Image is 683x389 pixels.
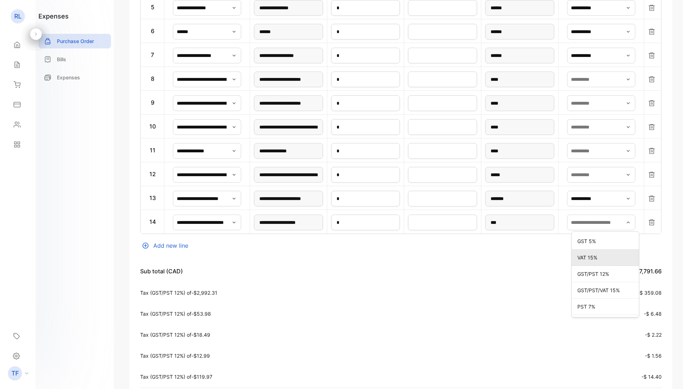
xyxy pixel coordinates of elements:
h1: expenses [38,11,69,21]
span: -$ 1.56 [645,353,662,359]
span: Tax (GST/PST 12%) of [140,353,191,359]
span: Tax (GST/PST 12%) of [140,290,191,296]
p: Sub total (CAD) [140,267,183,275]
p: VAT 15% [577,254,636,261]
span: -$119.97 [191,374,212,380]
span: -$53.98 [191,311,211,317]
span: -$ 6.48 [644,311,662,317]
a: Bills [38,52,111,67]
span: Tax (GST/PST 12%) of [140,374,191,380]
td: 8 [141,67,164,91]
p: Bills [57,56,66,63]
span: Tax (GST/PST 12%) of [140,311,191,317]
td: 7 [141,43,164,67]
p: GST 5% [577,237,636,245]
td: 14 [141,210,164,234]
button: Open LiveChat chat widget [6,3,27,24]
p: RL [14,12,22,21]
td: 10 [141,115,164,138]
span: $ 7,791.66 [634,268,662,275]
span: -$ 359.08 [637,290,662,296]
a: Purchase Order [38,34,111,48]
td: 13 [141,186,164,210]
td: 11 [141,138,164,162]
p: GST/PST/VAT 15% [577,287,636,294]
td: 12 [141,162,164,186]
td: 6 [141,19,164,43]
div: Add new line [140,241,662,250]
a: Expenses [38,70,111,85]
p: PST 7% [577,303,636,310]
p: Purchase Order [57,37,94,45]
span: -$12.99 [191,353,210,359]
p: GST/PST 12% [577,270,636,278]
td: 9 [141,91,164,115]
span: -$2,992.31 [191,290,217,296]
span: -$18.49 [191,332,210,338]
p: TF [11,369,19,378]
p: Expenses [57,74,80,81]
span: -$ 14.40 [641,374,662,380]
span: -$ 2.22 [645,332,662,338]
span: Tax (GST/PST 12%) of [140,332,191,338]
